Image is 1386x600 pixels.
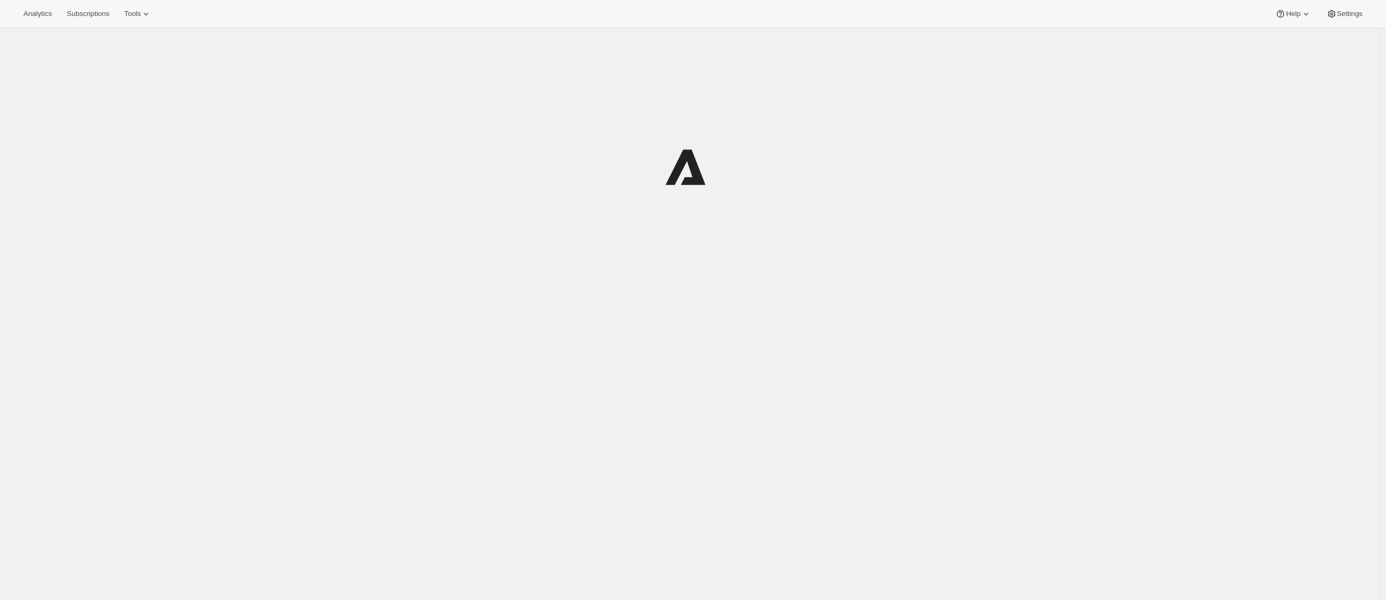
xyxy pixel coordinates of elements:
[124,10,141,18] span: Tools
[1269,6,1317,21] button: Help
[23,10,52,18] span: Analytics
[60,6,116,21] button: Subscriptions
[17,6,58,21] button: Analytics
[67,10,109,18] span: Subscriptions
[1286,10,1300,18] span: Help
[1320,6,1369,21] button: Settings
[118,6,158,21] button: Tools
[1337,10,1363,18] span: Settings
